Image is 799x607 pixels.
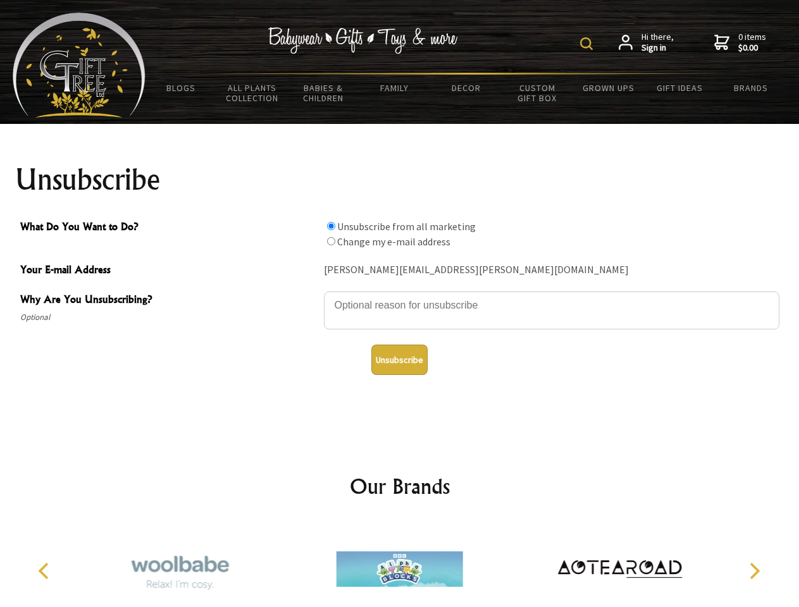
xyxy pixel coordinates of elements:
[738,31,766,54] span: 0 items
[580,37,593,50] img: product search
[327,222,335,230] input: What Do You Want to Do?
[573,75,644,101] a: Grown Ups
[268,27,458,54] img: Babywear - Gifts - Toys & more
[337,235,450,248] label: Change my e-mail address
[740,557,768,585] button: Next
[25,471,774,501] h2: Our Brands
[715,75,787,101] a: Brands
[324,291,779,329] textarea: Why Are You Unsubscribing?
[641,42,674,54] strong: Sign in
[15,164,784,195] h1: Unsubscribe
[644,75,715,101] a: Gift Ideas
[430,75,502,101] a: Decor
[13,13,146,118] img: Babyware - Gifts - Toys and more...
[32,557,59,585] button: Previous
[714,32,766,54] a: 0 items$0.00
[738,42,766,54] strong: $0.00
[359,75,431,101] a: Family
[324,261,779,280] div: [PERSON_NAME][EMAIL_ADDRESS][PERSON_NAME][DOMAIN_NAME]
[371,345,428,375] button: Unsubscribe
[327,237,335,245] input: What Do You Want to Do?
[337,220,476,233] label: Unsubscribe from all marketing
[20,310,318,325] span: Optional
[288,75,359,111] a: Babies & Children
[146,75,217,101] a: BLOGS
[20,219,318,237] span: What Do You Want to Do?
[641,32,674,54] span: Hi there,
[20,291,318,310] span: Why Are You Unsubscribing?
[217,75,288,111] a: All Plants Collection
[619,32,674,54] a: Hi there,Sign in
[502,75,573,111] a: Custom Gift Box
[20,262,318,280] span: Your E-mail Address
